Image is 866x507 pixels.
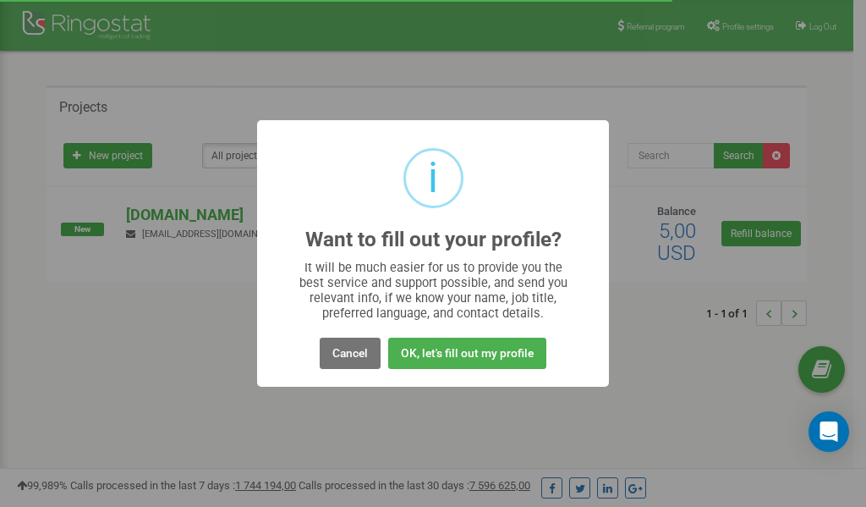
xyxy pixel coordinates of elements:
[305,229,562,251] h2: Want to fill out your profile?
[320,338,381,369] button: Cancel
[808,411,849,452] div: Open Intercom Messenger
[291,260,576,321] div: It will be much easier for us to provide you the best service and support possible, and send you ...
[428,151,438,206] div: i
[388,338,546,369] button: OK, let's fill out my profile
